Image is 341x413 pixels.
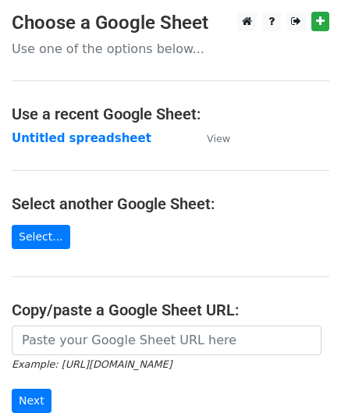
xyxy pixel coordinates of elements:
small: Example: [URL][DOMAIN_NAME] [12,358,172,370]
h4: Select another Google Sheet: [12,194,329,213]
a: Untitled spreadsheet [12,131,151,145]
h4: Use a recent Google Sheet: [12,105,329,123]
a: Select... [12,225,70,249]
a: View [191,131,230,145]
iframe: Chat Widget [263,338,341,413]
p: Use one of the options below... [12,41,329,57]
small: View [207,133,230,144]
h4: Copy/paste a Google Sheet URL: [12,301,329,319]
input: Next [12,389,52,413]
input: Paste your Google Sheet URL here [12,326,321,355]
h3: Choose a Google Sheet [12,12,329,34]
